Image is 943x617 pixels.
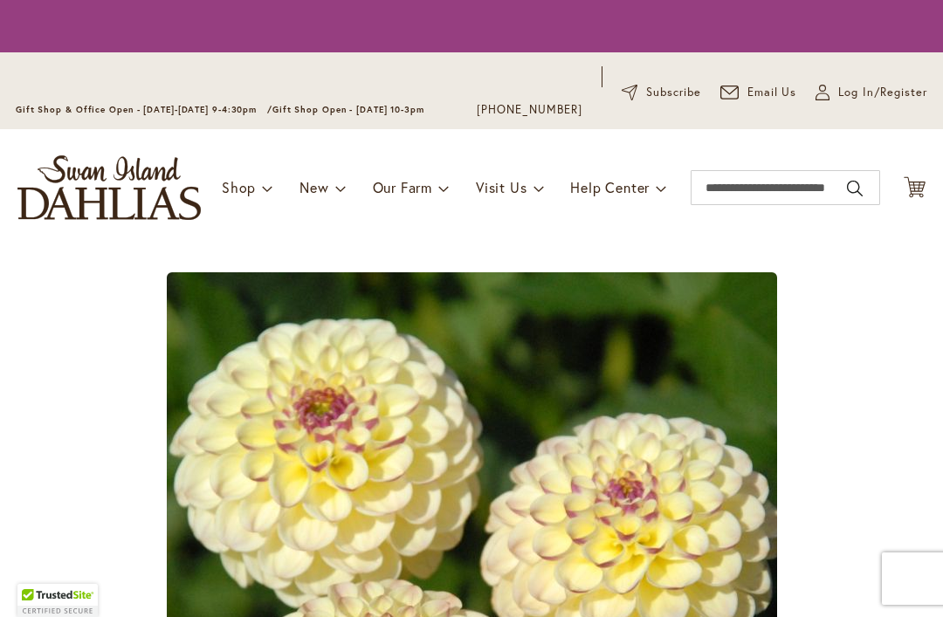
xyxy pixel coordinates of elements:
[847,175,863,202] button: Search
[622,84,701,101] a: Subscribe
[222,178,256,196] span: Shop
[17,155,201,220] a: store logo
[13,555,62,604] iframe: Launch Accessibility Center
[646,84,701,101] span: Subscribe
[720,84,797,101] a: Email Us
[272,104,424,115] span: Gift Shop Open - [DATE] 10-3pm
[838,84,927,101] span: Log In/Register
[477,101,582,119] a: [PHONE_NUMBER]
[816,84,927,101] a: Log In/Register
[299,178,328,196] span: New
[16,104,272,115] span: Gift Shop & Office Open - [DATE]-[DATE] 9-4:30pm /
[373,178,432,196] span: Our Farm
[570,178,650,196] span: Help Center
[476,178,527,196] span: Visit Us
[747,84,797,101] span: Email Us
